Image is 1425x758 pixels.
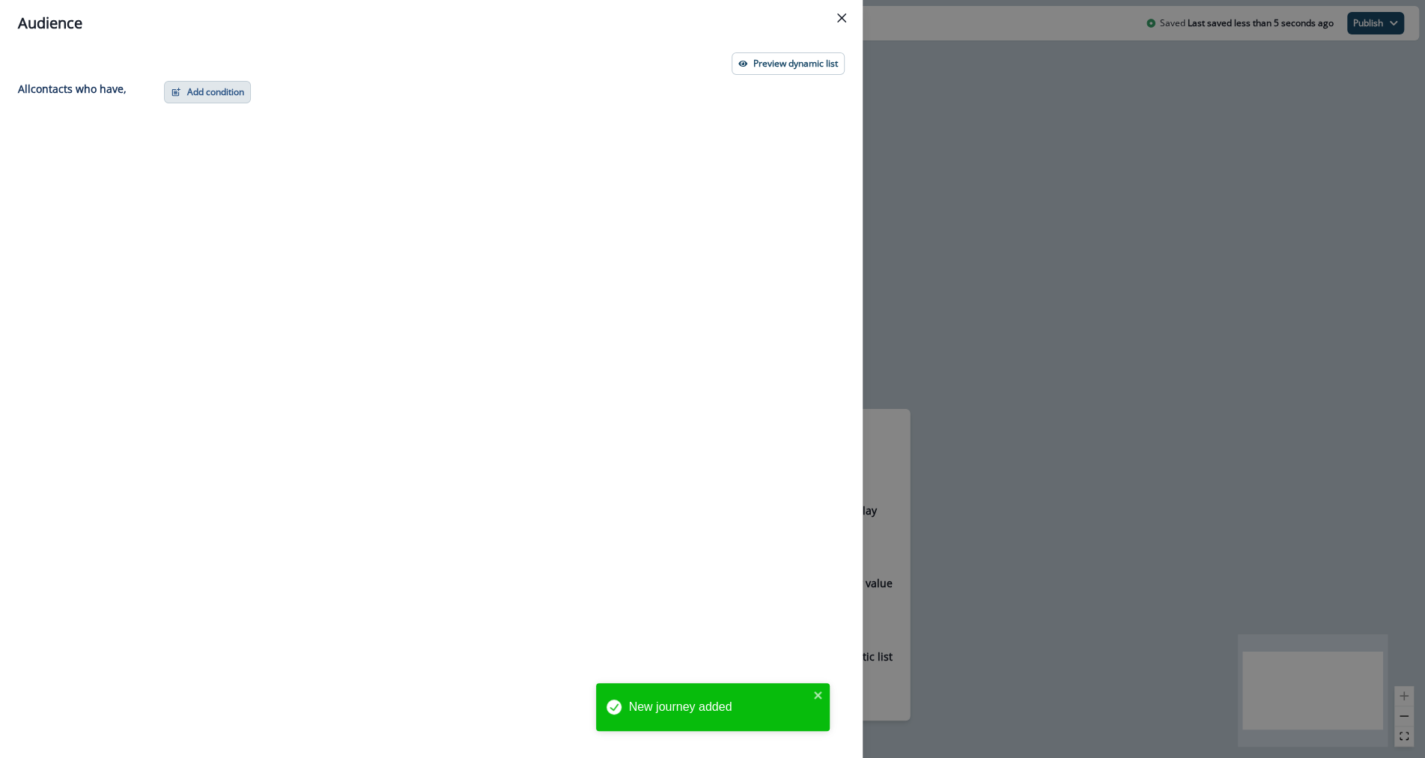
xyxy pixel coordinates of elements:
button: Close [830,6,854,30]
button: Add condition [164,81,251,103]
div: New journey added [629,698,809,716]
button: Preview dynamic list [732,52,845,75]
p: Preview dynamic list [753,58,838,69]
div: Audience [18,12,845,34]
button: close [813,689,824,701]
p: All contact s who have, [18,81,127,97]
